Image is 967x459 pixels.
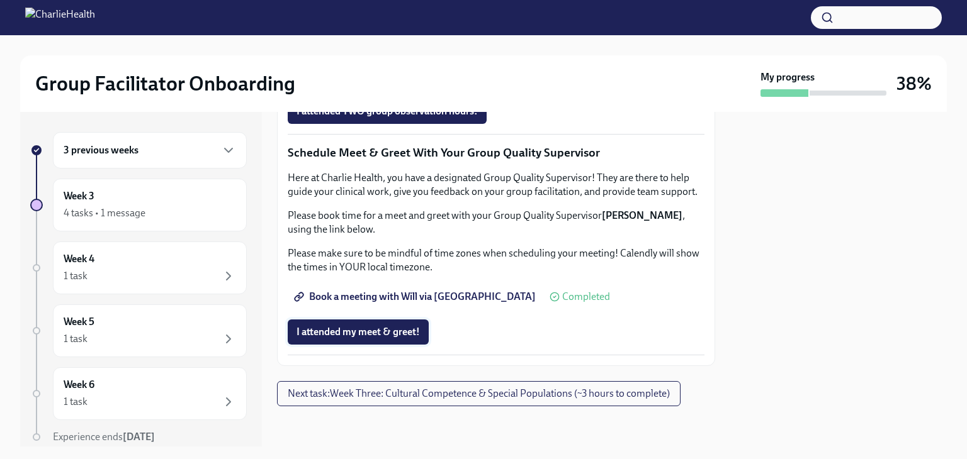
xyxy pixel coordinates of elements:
[35,71,295,96] h2: Group Facilitator Onboarding
[288,284,545,309] a: Book a meeting with Will via [GEOGRAPHIC_DATA]
[64,332,88,346] div: 1 task
[64,378,94,392] h6: Week 6
[297,326,420,338] span: I attended my meet & greet!
[64,315,94,329] h6: Week 5
[30,304,247,357] a: Week 51 task
[288,319,429,345] button: I attended my meet & greet!
[64,269,88,283] div: 1 task
[30,241,247,294] a: Week 41 task
[64,143,139,157] h6: 3 previous weeks
[25,8,95,28] img: CharlieHealth
[277,381,681,406] button: Next task:Week Three: Cultural Competence & Special Populations (~3 hours to complete)
[288,145,704,161] p: Schedule Meet & Greet With Your Group Quality Supervisor
[64,206,145,220] div: 4 tasks • 1 message
[602,209,682,221] strong: [PERSON_NAME]
[288,171,704,199] p: Here at Charlie Health, you have a designated Group Quality Supervisor! They are there to help gu...
[896,72,932,95] h3: 38%
[53,132,247,169] div: 3 previous weeks
[30,367,247,420] a: Week 61 task
[64,189,94,203] h6: Week 3
[53,431,155,443] span: Experience ends
[123,431,155,443] strong: [DATE]
[288,209,704,236] p: Please book time for a meet and greet with your Group Quality Supervisor , using the link below.
[761,70,815,84] strong: My progress
[30,179,247,231] a: Week 34 tasks • 1 message
[288,387,670,400] span: Next task : Week Three: Cultural Competence & Special Populations (~3 hours to complete)
[64,252,94,266] h6: Week 4
[562,292,610,302] span: Completed
[64,395,88,409] div: 1 task
[297,290,536,303] span: Book a meeting with Will via [GEOGRAPHIC_DATA]
[288,246,704,274] p: Please make sure to be mindful of time zones when scheduling your meeting! Calendly will show the...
